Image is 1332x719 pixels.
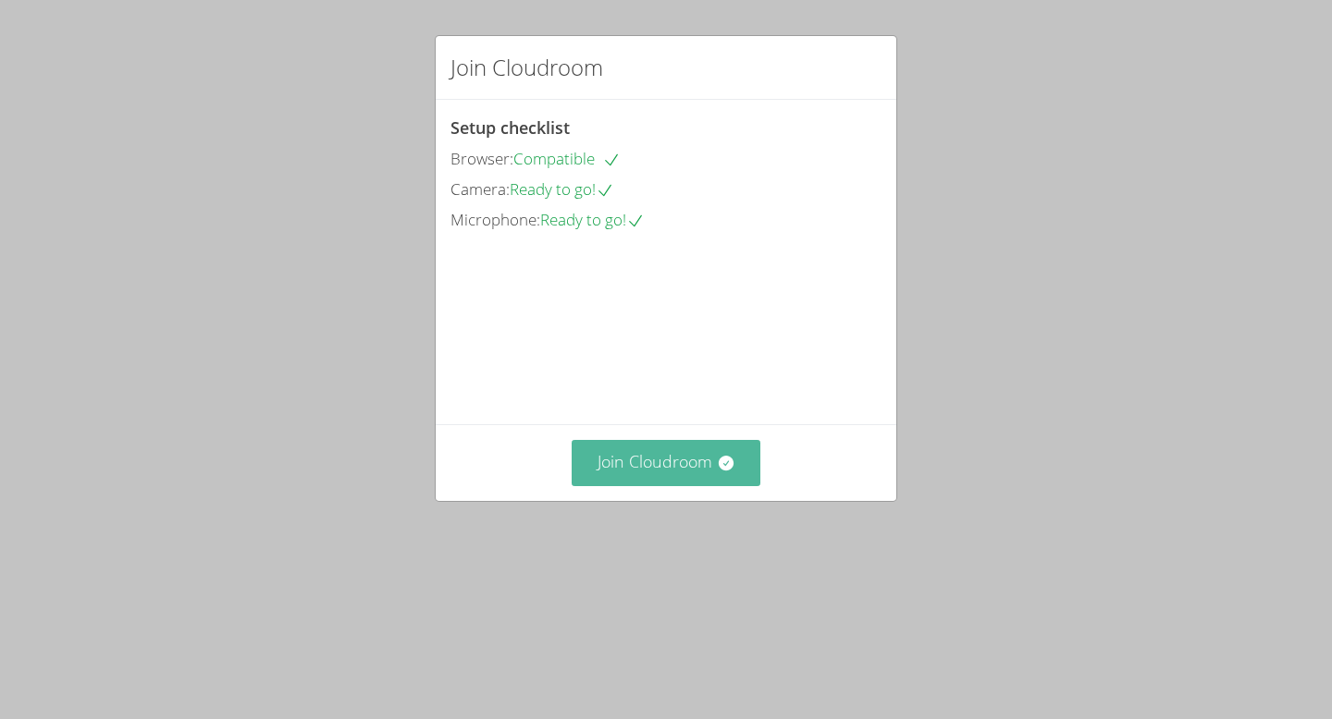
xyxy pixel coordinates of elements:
span: Microphone: [450,209,540,230]
button: Join Cloudroom [572,440,761,485]
span: Camera: [450,178,510,200]
span: Compatible [513,148,621,169]
span: Ready to go! [540,209,645,230]
h2: Join Cloudroom [450,51,603,84]
span: Browser: [450,148,513,169]
span: Ready to go! [510,178,614,200]
span: Setup checklist [450,116,570,139]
